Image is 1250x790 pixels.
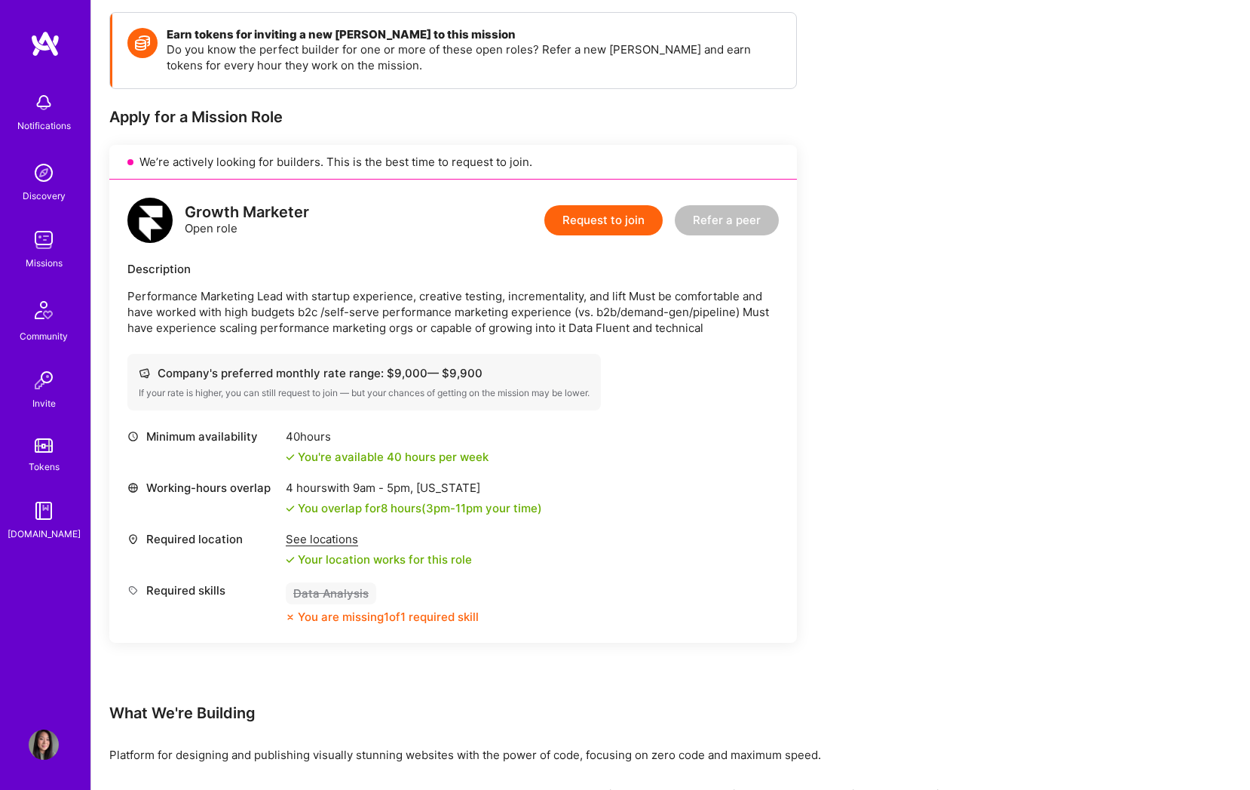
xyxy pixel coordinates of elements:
[286,531,472,547] div: See locations
[35,438,53,453] img: tokens
[286,613,295,622] i: icon CloseOrange
[426,501,483,515] span: 3pm - 11pm
[29,158,59,188] img: discovery
[127,533,139,545] i: icon Location
[127,583,278,598] div: Required skills
[109,747,1014,763] div: Platform for designing and publishing visually stunning websites with the power of code, focusing...
[167,28,781,41] h4: Earn tokens for inviting a new [PERSON_NAME] to this mission
[185,204,309,236] div: Open role
[127,482,139,493] i: icon World
[30,30,60,57] img: logo
[26,255,63,271] div: Missions
[544,205,663,235] button: Request to join
[29,88,59,118] img: bell
[8,526,81,542] div: [DOMAIN_NAME]
[167,41,781,73] p: Do you know the perfect builder for one or more of these open roles? Refer a new [PERSON_NAME] an...
[286,429,489,444] div: 40 hours
[350,481,416,495] span: 9am - 5pm ,
[29,496,59,526] img: guide book
[32,395,56,411] div: Invite
[139,367,150,379] i: icon Cash
[286,480,542,496] div: 4 hours with [US_STATE]
[127,28,158,58] img: Token icon
[127,431,139,442] i: icon Clock
[139,387,590,399] div: If your rate is higher, you can still request to join — but your chances of getting on the missio...
[286,504,295,513] i: icon Check
[127,531,278,547] div: Required location
[17,118,71,134] div: Notifications
[286,449,489,465] div: You're available 40 hours per week
[286,555,295,564] i: icon Check
[29,459,60,475] div: Tokens
[127,261,779,277] div: Description
[20,328,68,344] div: Community
[109,107,797,127] div: Apply for a Mission Role
[109,703,1014,723] div: What We're Building
[298,609,479,625] div: You are missing 1 of 1 required skill
[127,429,278,444] div: Minimum availability
[29,730,59,760] img: User Avatar
[127,585,139,596] i: icon Tag
[185,204,309,220] div: Growth Marketer
[127,288,779,336] p: Performance Marketing Lead with startup experience, creative testing, incrementality, and lift Mu...
[286,552,472,567] div: Your location works for this role
[298,500,542,516] div: You overlap for 8 hours ( your time)
[127,480,278,496] div: Working-hours overlap
[127,198,173,243] img: logo
[29,365,59,395] img: Invite
[109,145,797,180] div: We’re actively looking for builders. This is the best time to request to join.
[26,292,62,328] img: Community
[675,205,779,235] button: Refer a peer
[29,225,59,255] img: teamwork
[139,365,590,381] div: Company's preferred monthly rate range: $ 9,000 — $ 9,900
[286,583,376,604] div: Data Analysis
[286,453,295,462] i: icon Check
[25,730,63,760] a: User Avatar
[23,188,66,204] div: Discovery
